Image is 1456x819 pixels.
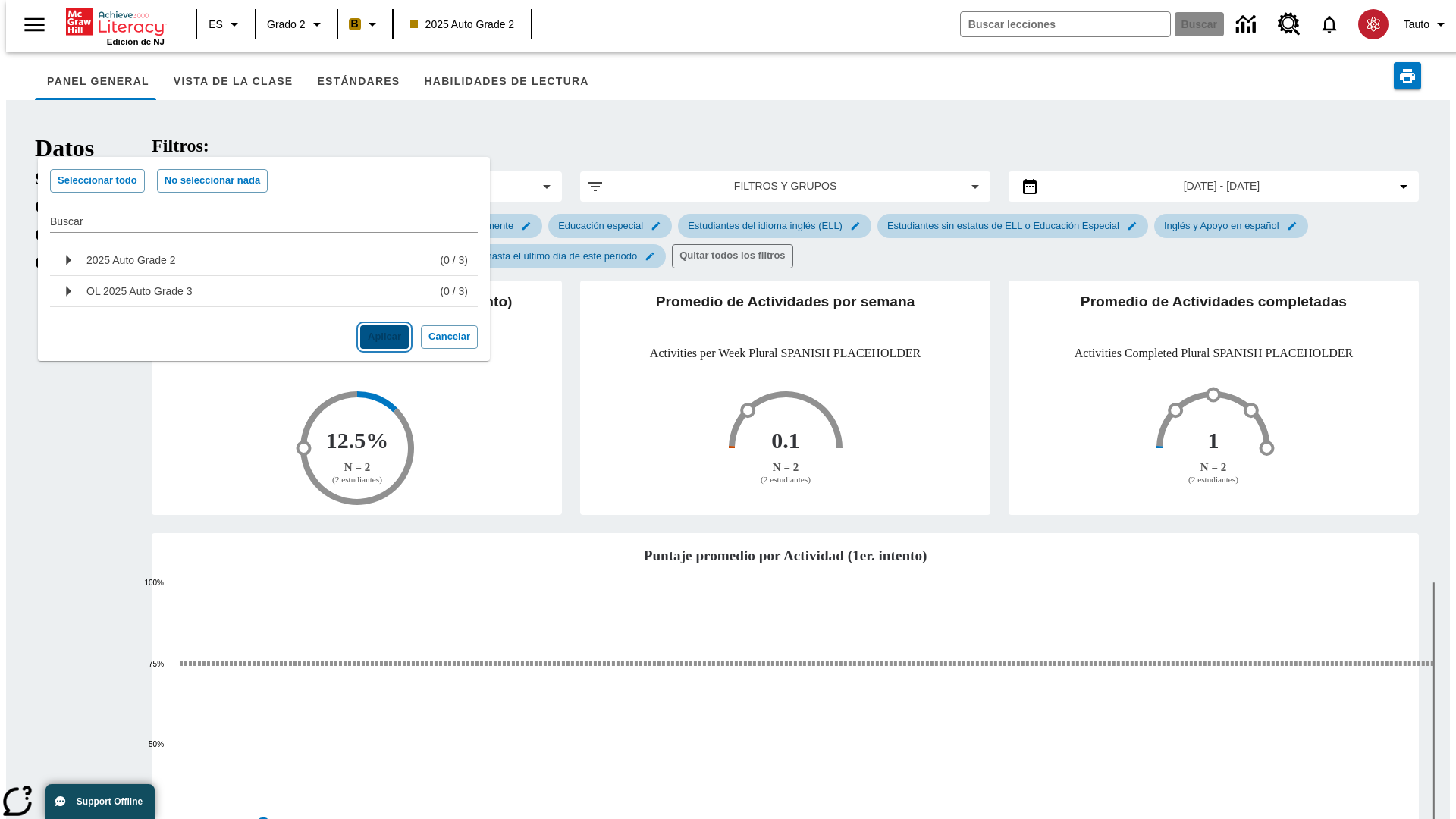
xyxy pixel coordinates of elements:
[45,784,155,819] button: Support Offline
[1155,220,1288,231] span: Inglés y Apoyo en español
[149,741,164,749] text: 50%
[447,250,646,262] span: Activo hasta el último día de este periodo
[152,136,1419,156] h2: Filtros:
[12,2,57,47] button: Abrir el menú lateral
[50,245,478,276] li: Sub Menu button
[1170,404,1182,416] circle: Hito 1, 20 actividades
[1200,461,1226,473] text: N = 2
[548,214,672,238] div: Editar Seleccionado filtro de Educación especial elemento de submenú
[772,461,798,473] text: N = 2
[107,37,165,46] span: Edición de NJ
[157,169,268,193] button: No seleccionar nada
[549,220,652,231] span: Educación especial
[440,253,468,268] p: (0 / 3)
[1358,9,1389,39] img: avatar image
[1188,475,1238,485] text: (2 estudiantes)
[961,12,1170,36] input: Buscar campo
[86,284,193,299] p: OL 2025 Auto Grade 3
[1184,178,1260,194] span: [DATE] - [DATE]
[297,442,309,454] circle: Hito 1, 75%
[592,293,978,322] h2: Promedio de Actividades por semana
[202,11,250,38] button: Lenguaje: ES, Selecciona un idioma
[617,178,954,194] span: Filtros y grupos
[261,11,332,38] button: Grado: Grado 2, Elige un grado
[332,475,382,485] text: (2 estudiantes)
[586,177,984,196] button: Aplicar filtros opción del menú
[1261,442,1273,454] circle: Hito 4, 80 actividades
[343,11,388,38] button: Boost El color de la clase es anaranjado claro. Cambiar el color de la clase.
[50,239,478,313] ul: filter dropdown class selector. 2 items.
[650,347,921,360] p: Activities per Week Plural SPANISH PLACEHOLDER
[1395,177,1413,196] svg: Collapse Date Range Filter
[1075,347,1353,360] p: Activities Completed Plural SPANISH PLACEHOLDER
[149,660,164,668] text: 75%
[344,461,369,473] text: N = 2
[412,64,601,100] button: Habilidades de lectura
[325,428,388,453] text: 12.5%
[162,64,306,100] button: Vista de la clase
[679,220,852,231] span: Estudiantes del idioma inglés (ELL)
[164,545,1407,567] h2: Puntaje promedio por Actividad (1er. intento)
[50,169,145,193] button: Seleccionar todo
[1349,5,1398,44] button: Escoja un nuevo avatar
[86,279,193,303] button: OL 2025 Auto Grade 3, Select all in the section
[1398,11,1456,38] button: Perfil/Configuración
[1154,214,1308,238] div: Editar Seleccionado filtro de Inglés y Apoyo en español elemento de submenú
[1394,62,1421,89] button: Imprimir
[877,214,1148,238] div: Editar Seleccionado filtro de Estudiantes sin estatus de ELL o Educación Especial elemento de sub...
[209,17,223,33] span: ES
[56,248,80,272] svg: Sub Menu button
[305,64,412,100] button: Estándares
[1227,4,1269,45] a: Centro de información
[50,276,478,307] li: Sub Menu button
[878,220,1128,231] span: Estudiantes sin estatus de ELL o Educación Especial
[761,475,811,485] text: (2 estudiantes)
[38,157,490,361] div: drop down list
[1245,404,1257,416] circle: Hito 3, 60 actividades
[86,248,176,272] button: 2025 Auto Grade 2, Select all in the section
[771,428,800,453] text: 0.1
[447,244,666,268] div: Editar Seleccionado filtro de Activo hasta el último día de este periodo elemento de submenú
[351,14,359,33] span: B
[1208,428,1219,453] text: 1
[1404,17,1429,33] span: Tauto
[410,17,515,33] span: 2025 Auto Grade 2
[66,5,165,46] div: Portada
[421,325,478,349] button: Cancelar
[77,796,143,807] span: Support Offline
[50,199,478,233] div: Buscar
[1015,177,1413,196] button: Seleccione el intervalo de fechas opción del menú
[1021,293,1407,322] h2: Promedio de Actividades completadas
[35,64,162,100] button: Panel general
[678,214,871,238] div: Editar Seleccionado filtro de Estudiantes del idioma inglés (ELL) elemento de submenú
[267,17,306,33] span: Grado 2
[86,253,176,268] p: 2025 Auto Grade 2
[1269,4,1310,45] a: Centro de recursos, Se abrirá en una pestaña nueva.
[56,279,80,303] svg: Sub Menu button
[1310,5,1349,44] a: Notificaciones
[1207,388,1219,400] circle: Hito 2, 40 actividades
[742,404,754,416] circle: Hito 1, 2 promedio de actividades por semana
[145,579,165,587] text: 100%
[440,284,468,299] p: (0 / 3)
